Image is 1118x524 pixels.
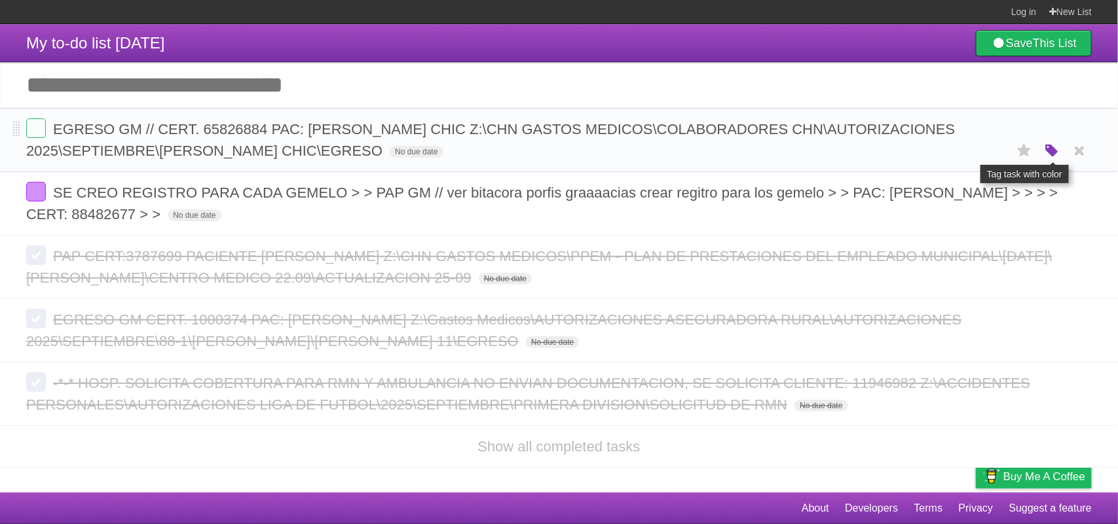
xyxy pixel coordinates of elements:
span: My to-do list [DATE] [26,34,165,52]
b: This List [1033,37,1077,50]
a: Privacy [959,496,993,521]
a: Show all completed tasks [477,438,640,455]
span: Buy me a coffee [1003,465,1085,488]
span: EGRESO GM CERT. 1000374 PAC: [PERSON_NAME] Z:\Gastos Medicos\AUTORIZACIONES ASEGURADORA RURAL\AUT... [26,311,961,349]
label: Done [26,309,46,328]
label: Done [26,182,46,201]
span: PAP CERT:3787699 PACIENTE [PERSON_NAME] Z:\CHN GASTOS MEDICOS\PPEM - PLAN DE PRESTACIONES DEL EMP... [26,248,1052,286]
a: About [802,496,829,521]
a: Suggest a feature [1009,496,1092,521]
a: Buy me a coffee [976,464,1092,489]
a: SaveThis List [976,30,1092,56]
label: Done [26,118,46,138]
img: Buy me a coffee [982,465,1000,487]
label: Done [26,245,46,265]
span: No due date [526,336,579,348]
span: EGRESO GM // CERT. 65826884 PAC: [PERSON_NAME] CHIC Z:\CHN GASTOS MEDICOS\COLABORADORES CHN\AUTOR... [26,121,955,159]
span: No due date [168,209,221,221]
span: No due date [390,146,443,158]
span: No due date [479,273,532,285]
span: No due date [794,400,848,411]
span: -*-* HOSP. SOLICITA COBERTURA PARA RMN Y AMBULANCIA NO ENVIAN DOCUMENTACION, SE SOLICITA CLIENTE:... [26,375,1030,413]
label: Star task [1012,140,1037,162]
span: SE CREO REGISTRO PARA CADA GEMELO > > PAP GM // ver bitacora porfis graaaacias crear regitro para... [26,184,1058,222]
a: Terms [914,496,943,521]
a: Developers [845,496,898,521]
label: Done [26,372,46,392]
